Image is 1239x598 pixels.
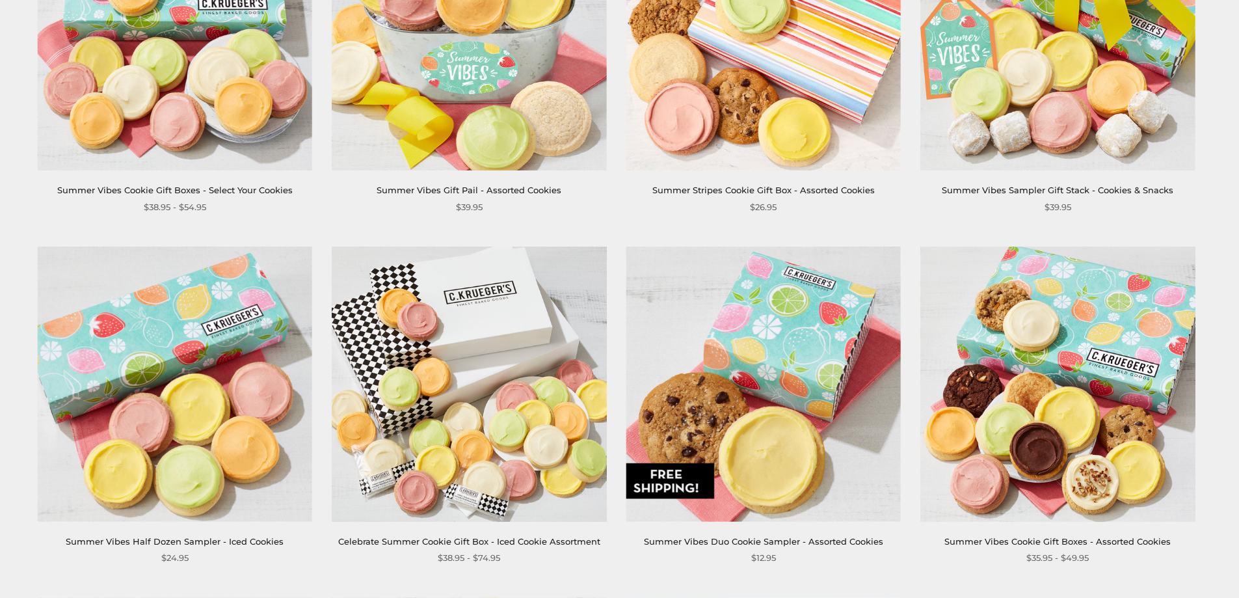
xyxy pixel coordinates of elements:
a: Summer Vibes Half Dozen Sampler - Iced Cookies [66,536,284,547]
img: Summer Vibes Duo Cookie Sampler - Assorted Cookies [626,247,901,521]
span: $35.95 - $49.95 [1026,551,1089,565]
span: $39.95 [456,200,483,214]
a: Summer Vibes Sampler Gift Stack - Cookies & Snacks [942,185,1173,195]
iframe: Sign Up via Text for Offers [10,549,135,588]
span: $24.95 [161,551,189,565]
a: Summer Vibes Gift Pail - Assorted Cookies [377,185,561,195]
a: Summer Vibes Duo Cookie Sampler - Assorted Cookies [644,536,883,547]
span: $38.95 - $74.95 [438,551,500,565]
a: Summer Vibes Cookie Gift Boxes - Assorted Cookies [944,536,1171,547]
span: $12.95 [751,551,776,565]
span: $38.95 - $54.95 [144,200,206,214]
img: Summer Vibes Cookie Gift Boxes - Assorted Cookies [920,247,1195,521]
img: Summer Vibes Half Dozen Sampler - Iced Cookies [38,247,312,521]
a: Celebrate Summer Cookie Gift Box - Iced Cookie Assortment [338,536,600,547]
a: Summer Stripes Cookie Gift Box - Assorted Cookies [652,185,875,195]
span: $39.95 [1045,200,1071,214]
span: $26.95 [750,200,777,214]
a: Summer Vibes Cookie Gift Boxes - Select Your Cookies [57,185,293,195]
img: Celebrate Summer Cookie Gift Box - Iced Cookie Assortment [332,247,606,521]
